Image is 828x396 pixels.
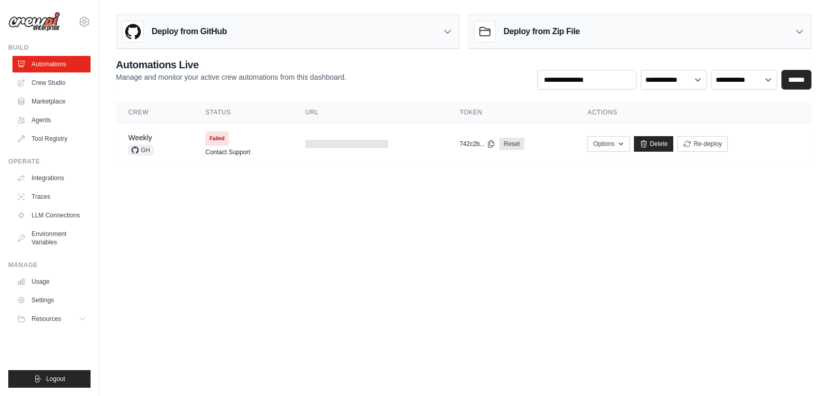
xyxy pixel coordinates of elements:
[205,131,229,146] span: Failed
[128,134,152,142] a: Weekly
[12,56,91,72] a: Automations
[116,57,346,72] h2: Automations Live
[12,311,91,327] button: Resources
[8,43,91,52] div: Build
[152,25,227,38] h3: Deploy from GitHub
[8,157,91,166] div: Operate
[12,170,91,186] a: Integrations
[193,102,293,123] th: Status
[12,207,91,224] a: LLM Connections
[12,130,91,147] a: Tool Registry
[205,148,250,156] a: Contact Support
[12,292,91,309] a: Settings
[116,72,346,82] p: Manage and monitor your active crew automations from this dashboard.
[499,138,524,150] a: Reset
[8,370,91,388] button: Logout
[12,75,91,91] a: Crew Studio
[293,102,447,123] th: URL
[634,136,674,152] a: Delete
[128,145,153,155] span: GH
[12,93,91,110] a: Marketplace
[460,140,495,148] button: 742c2b...
[12,188,91,205] a: Traces
[447,102,575,123] th: Token
[677,136,728,152] button: Re-deploy
[123,21,143,42] img: GitHub Logo
[8,12,60,32] img: Logo
[587,136,629,152] button: Options
[32,315,61,323] span: Resources
[8,261,91,269] div: Manage
[575,102,811,123] th: Actions
[12,226,91,251] a: Environment Variables
[504,25,580,38] h3: Deploy from Zip File
[116,102,193,123] th: Crew
[46,375,65,383] span: Logout
[12,112,91,128] a: Agents
[12,273,91,290] a: Usage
